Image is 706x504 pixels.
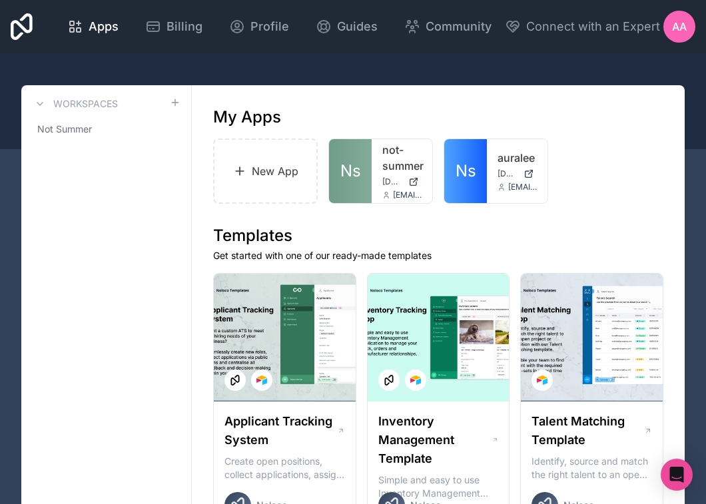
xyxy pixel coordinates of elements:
[498,150,537,166] a: auralee
[53,97,118,111] h3: Workspaces
[340,160,361,182] span: Ns
[505,17,660,36] button: Connect with an Expert
[213,107,281,128] h1: My Apps
[329,139,372,203] a: Ns
[456,160,476,182] span: Ns
[32,96,118,112] a: Workspaces
[426,17,492,36] span: Community
[167,17,202,36] span: Billing
[661,459,693,491] div: Open Intercom Messenger
[394,12,502,41] a: Community
[382,142,422,174] a: not-summer
[224,455,345,481] p: Create open positions, collect applications, assign interviewers, centralise candidate feedback a...
[89,17,119,36] span: Apps
[378,412,492,468] h1: Inventory Management Template
[382,176,403,187] span: [DOMAIN_NAME]
[213,249,663,262] p: Get started with one of our ready-made templates
[531,412,644,449] h1: Talent Matching Template
[410,375,421,385] img: Airtable Logo
[498,168,518,179] span: [DOMAIN_NAME]
[531,455,652,481] p: Identify, source and match the right talent to an open project or position with our Talent Matchi...
[337,17,378,36] span: Guides
[250,17,289,36] span: Profile
[218,12,300,41] a: Profile
[135,12,213,41] a: Billing
[57,12,129,41] a: Apps
[444,139,487,203] a: Ns
[508,182,537,192] span: [EMAIL_ADDRESS][DOMAIN_NAME]
[32,117,180,141] a: Not Summer
[37,123,92,136] span: Not Summer
[672,19,687,35] span: AA
[224,412,337,449] h1: Applicant Tracking System
[256,375,267,385] img: Airtable Logo
[537,375,547,385] img: Airtable Logo
[213,138,318,204] a: New App
[393,190,422,200] span: [EMAIL_ADDRESS][DOMAIN_NAME]
[498,168,537,179] a: [DOMAIN_NAME]
[305,12,388,41] a: Guides
[213,225,663,246] h1: Templates
[382,176,422,187] a: [DOMAIN_NAME]
[526,17,660,36] span: Connect with an Expert
[378,473,499,500] p: Simple and easy to use Inventory Management Application to manage your stock, orders and Manufact...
